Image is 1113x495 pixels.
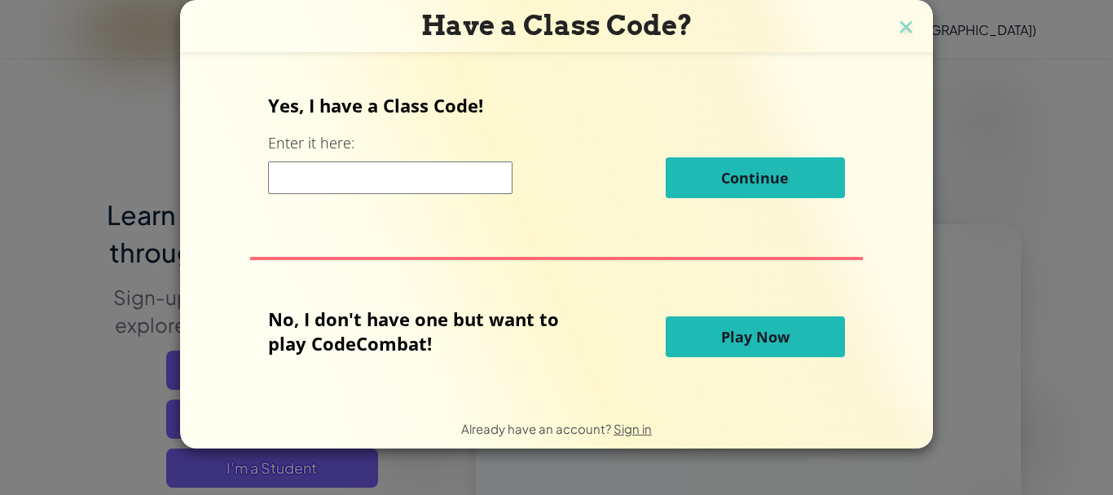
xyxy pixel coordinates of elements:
[666,316,845,357] button: Play Now
[421,9,693,42] span: Have a Class Code?
[721,168,789,188] span: Continue
[895,16,917,41] img: close icon
[721,327,790,347] span: Play Now
[268,307,583,356] p: No, I don't have one but want to play CodeCombat!
[461,421,614,436] span: Already have an account?
[666,157,845,198] button: Continue
[268,133,354,153] label: Enter it here:
[268,93,844,117] p: Yes, I have a Class Code!
[614,421,652,436] a: Sign in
